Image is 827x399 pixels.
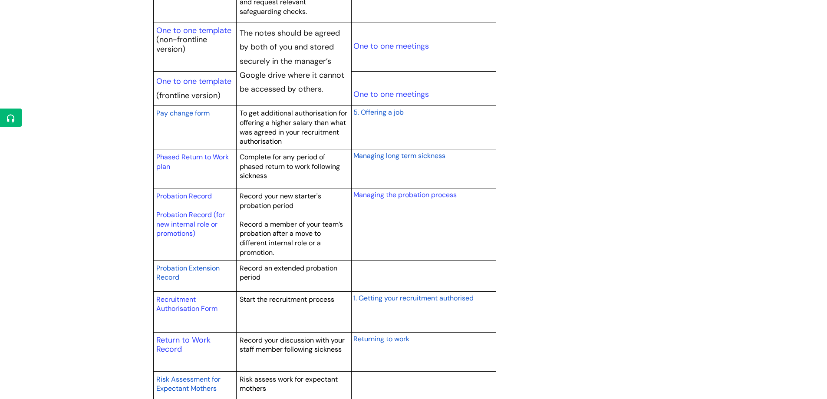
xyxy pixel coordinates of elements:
[353,89,429,99] a: One to one meetings
[156,76,231,86] a: One to one template
[353,334,409,343] span: Returning to work
[240,191,321,210] span: Record your new starter's probation period
[156,25,231,36] a: One to one template
[156,152,229,171] a: Phased Return to Work plan
[156,210,225,238] a: Probation Record (for new internal role or promotions)
[353,190,457,199] a: Managing the probation process
[240,375,338,393] span: Risk assess work for expectant mothers
[240,220,343,257] span: Record a member of your team’s probation after a move to different internal role or a promotion.
[156,335,211,355] a: Return to Work Record
[353,41,429,51] a: One to one meetings
[156,375,221,393] span: Risk Assessment for Expectant Mothers
[353,333,409,344] a: Returning to work
[156,264,220,282] span: Probation Extension Record
[156,374,221,394] a: Risk Assessment for Expectant Mothers
[240,152,340,180] span: Complete for any period of phased return to work following sickness
[156,191,212,201] a: Probation Record
[353,293,474,303] a: 1. Getting your recruitment authorised
[156,108,210,118] a: Pay change form
[353,293,474,303] span: 1. Getting your recruitment authorised
[240,264,337,282] span: Record an extended probation period
[353,108,404,117] span: 5. Offering a job
[240,295,334,304] span: Start the recruitment process
[156,295,217,313] a: Recruitment Authorisation Form
[156,35,234,54] p: (non-frontline version)
[353,150,445,161] a: Managing long term sickness
[153,71,237,106] td: (frontline version)
[240,109,347,146] span: To get additional authorisation for offering a higher salary than what was agreed in your recruit...
[240,336,345,354] span: Record your discussion with your staff member following sickness
[353,151,445,160] span: Managing long term sickness
[237,23,352,106] td: The notes should be agreed by both of you and stored securely in the manager’s Google drive where...
[353,107,404,117] a: 5. Offering a job
[156,263,220,283] a: Probation Extension Record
